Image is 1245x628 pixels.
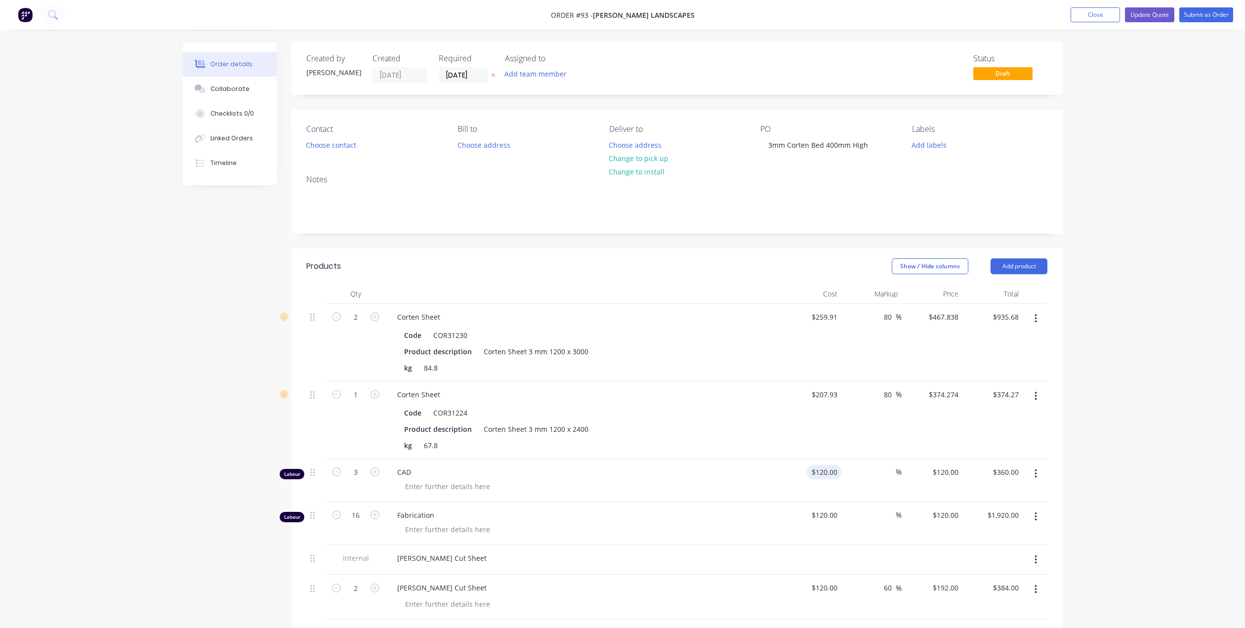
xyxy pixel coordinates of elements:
div: Corten Sheet 3 mm 1200 x 3000 [480,344,592,359]
div: Checklists 0/0 [210,109,254,118]
button: Linked Orders [183,126,277,151]
div: kg [400,438,416,453]
div: 3mm Corten Bed 400mm High [760,138,876,152]
span: Fabrication [397,510,777,520]
button: Change to pick up [604,152,674,165]
div: Created by [306,54,361,63]
button: Show / Hide columns [892,258,968,274]
div: Notes [306,175,1047,184]
div: Status [973,54,1047,63]
div: Code [400,328,425,342]
span: [PERSON_NAME] Landscapes [593,10,695,20]
div: [PERSON_NAME] Cut Sheet [389,551,495,565]
div: 84.8 [420,361,442,375]
div: Product description [400,344,476,359]
div: Labour [280,512,304,522]
button: Choose address [452,138,515,151]
button: Choose contact [301,138,362,151]
span: % [896,311,902,323]
div: [PERSON_NAME] Cut Sheet [389,581,495,595]
div: Collaborate [210,84,249,93]
div: [PERSON_NAME] [306,67,361,78]
button: Add labels [906,138,952,151]
button: Choose address [604,138,667,151]
div: Order details [210,60,252,69]
div: Qty [326,284,385,304]
span: Order #93 - [551,10,593,20]
div: PO [760,125,896,134]
button: Update Quote [1125,7,1174,22]
div: Products [306,260,341,272]
div: COR31224 [429,406,471,420]
div: COR31230 [429,328,471,342]
span: Internal [330,553,381,563]
div: Assigned to [505,54,604,63]
div: Corten Sheet [389,387,448,402]
div: Required [439,54,493,63]
div: Created [373,54,427,63]
div: 67.8 [420,438,442,453]
div: Corten Sheet [389,310,448,324]
div: Cost [781,284,841,304]
span: % [896,583,902,594]
div: Labour [280,469,304,479]
span: % [896,509,902,521]
button: Close [1071,7,1120,22]
div: Product description [400,422,476,436]
div: Corten Sheet 3 mm 1200 x 2400 [480,422,592,436]
div: Bill to [457,125,593,134]
button: Checklists 0/0 [183,101,277,126]
div: Deliver to [609,125,745,134]
div: Timeline [210,159,237,167]
span: CAD [397,467,777,477]
div: Labels [912,125,1047,134]
span: Draft [973,67,1033,80]
span: % [896,389,902,400]
button: Order details [183,52,277,77]
button: Collaborate [183,77,277,101]
div: Code [400,406,425,420]
button: Timeline [183,151,277,175]
button: Add team member [499,67,572,81]
div: Price [902,284,962,304]
div: Total [962,284,1023,304]
div: kg [400,361,416,375]
button: Change to install [604,165,670,178]
button: Add product [991,258,1047,274]
div: Markup [841,284,902,304]
div: Linked Orders [210,134,253,143]
img: Factory [18,7,33,22]
button: Add team member [505,67,572,81]
button: Submit as Order [1179,7,1233,22]
div: Contact [306,125,442,134]
span: % [896,466,902,478]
